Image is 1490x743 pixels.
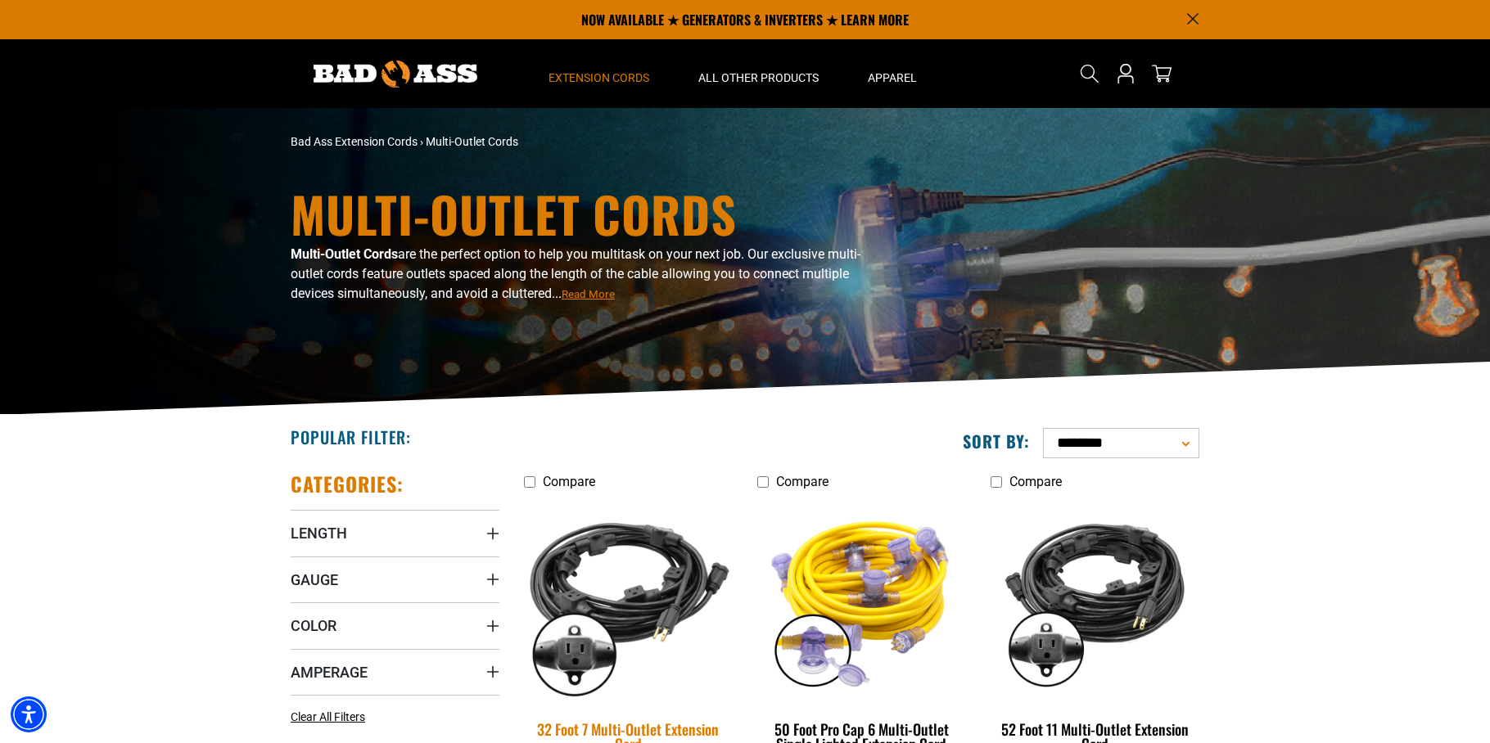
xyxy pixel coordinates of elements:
summary: Amperage [291,649,499,695]
img: black [514,495,743,705]
h2: Popular Filter: [291,426,411,448]
label: Sort by: [963,430,1030,452]
h2: Categories: [291,471,404,497]
span: Multi-Outlet Cords [426,135,518,148]
b: Multi-Outlet Cords [291,246,398,262]
span: Length [291,524,347,543]
span: Clear All Filters [291,710,365,723]
span: All Other Products [698,70,819,85]
span: Compare [1009,474,1062,489]
span: Compare [776,474,829,489]
summary: All Other Products [674,39,843,108]
summary: Apparel [843,39,941,108]
nav: breadcrumbs [291,133,888,151]
span: › [420,135,423,148]
h1: Multi-Outlet Cords [291,189,888,238]
span: Amperage [291,663,368,682]
summary: Extension Cords [524,39,674,108]
span: Read More [562,288,615,300]
summary: Search [1077,61,1103,87]
span: Gauge [291,570,338,589]
summary: Gauge [291,556,499,602]
summary: Length [291,510,499,556]
span: Color [291,616,336,635]
img: Bad Ass Extension Cords [314,61,477,88]
div: Accessibility Menu [11,696,47,732]
span: are the perfect option to help you multitask on your next job. Our exclusive multi-outlet cords f... [291,246,860,301]
img: yellow [758,506,964,694]
a: Clear All Filters [291,709,372,726]
span: Apparel [868,70,917,85]
a: Bad Ass Extension Cords [291,135,418,148]
span: Extension Cords [549,70,649,85]
img: black [991,506,1198,694]
summary: Color [291,602,499,648]
span: Compare [543,474,595,489]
